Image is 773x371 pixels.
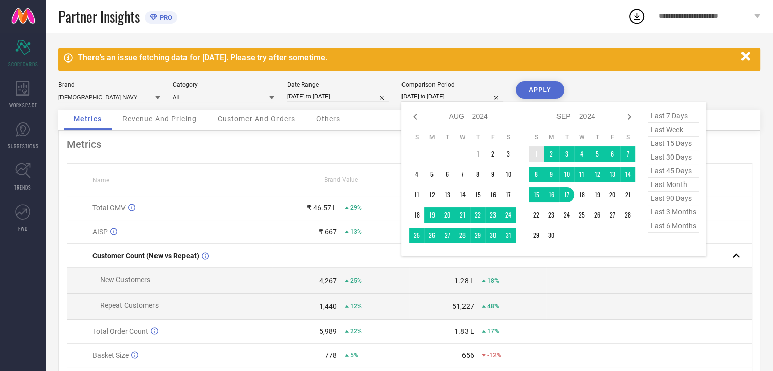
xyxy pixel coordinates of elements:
[590,167,605,182] td: Thu Sep 12 2024
[92,177,109,184] span: Name
[590,207,605,223] td: Thu Sep 26 2024
[409,207,424,223] td: Sun Aug 18 2024
[559,187,574,202] td: Tue Sep 17 2024
[623,111,635,123] div: Next month
[455,207,470,223] td: Wed Aug 21 2024
[487,328,499,335] span: 17%
[487,303,499,310] span: 48%
[590,146,605,162] td: Thu Sep 05 2024
[544,207,559,223] td: Mon Sep 23 2024
[455,167,470,182] td: Wed Aug 07 2024
[529,133,544,141] th: Sunday
[350,204,362,211] span: 29%
[307,204,337,212] div: ₹ 46.57 L
[424,207,440,223] td: Mon Aug 19 2024
[501,228,516,243] td: Sat Aug 31 2024
[350,328,362,335] span: 22%
[605,187,620,202] td: Fri Sep 20 2024
[501,133,516,141] th: Saturday
[18,225,28,232] span: FWD
[424,187,440,202] td: Mon Aug 12 2024
[440,167,455,182] td: Tue Aug 06 2024
[92,228,108,236] span: AISP
[501,167,516,182] td: Sat Aug 10 2024
[319,327,337,335] div: 5,989
[529,187,544,202] td: Sun Sep 15 2024
[648,178,699,192] span: last month
[544,228,559,243] td: Mon Sep 30 2024
[605,146,620,162] td: Fri Sep 06 2024
[648,109,699,123] span: last 7 days
[559,167,574,182] td: Tue Sep 10 2024
[544,187,559,202] td: Mon Sep 16 2024
[440,187,455,202] td: Tue Aug 13 2024
[454,276,474,285] div: 1.28 L
[544,133,559,141] th: Monday
[409,187,424,202] td: Sun Aug 11 2024
[648,192,699,205] span: last 90 days
[529,228,544,243] td: Sun Sep 29 2024
[424,167,440,182] td: Mon Aug 05 2024
[122,115,197,123] span: Revenue And Pricing
[620,207,635,223] td: Sat Sep 28 2024
[316,115,341,123] span: Others
[319,228,337,236] div: ₹ 667
[424,133,440,141] th: Monday
[470,146,485,162] td: Thu Aug 01 2024
[100,301,159,310] span: Repeat Customers
[92,327,148,335] span: Total Order Count
[409,111,421,123] div: Previous month
[559,146,574,162] td: Tue Sep 03 2024
[401,81,503,88] div: Comparison Period
[409,228,424,243] td: Sun Aug 25 2024
[574,167,590,182] td: Wed Sep 11 2024
[574,207,590,223] td: Wed Sep 25 2024
[648,205,699,219] span: last 3 months
[470,167,485,182] td: Thu Aug 08 2024
[620,146,635,162] td: Sat Sep 07 2024
[544,167,559,182] td: Mon Sep 09 2024
[529,207,544,223] td: Sun Sep 22 2024
[287,81,389,88] div: Date Range
[559,207,574,223] td: Tue Sep 24 2024
[92,204,126,212] span: Total GMV
[462,351,474,359] div: 656
[58,81,160,88] div: Brand
[173,81,274,88] div: Category
[485,187,501,202] td: Fri Aug 16 2024
[325,351,337,359] div: 778
[350,303,362,310] span: 12%
[529,146,544,162] td: Sun Sep 01 2024
[620,187,635,202] td: Sat Sep 21 2024
[470,187,485,202] td: Thu Aug 15 2024
[440,228,455,243] td: Tue Aug 27 2024
[574,146,590,162] td: Wed Sep 04 2024
[529,167,544,182] td: Sun Sep 08 2024
[501,146,516,162] td: Sat Aug 03 2024
[350,277,362,284] span: 25%
[559,133,574,141] th: Tuesday
[74,115,102,123] span: Metrics
[590,133,605,141] th: Thursday
[350,352,358,359] span: 5%
[648,219,699,233] span: last 6 months
[620,133,635,141] th: Saturday
[485,167,501,182] td: Fri Aug 09 2024
[67,138,752,150] div: Metrics
[92,252,199,260] span: Customer Count (New vs Repeat)
[487,277,499,284] span: 18%
[485,228,501,243] td: Fri Aug 30 2024
[157,14,172,21] span: PRO
[574,133,590,141] th: Wednesday
[319,276,337,285] div: 4,267
[454,327,474,335] div: 1.83 L
[452,302,474,311] div: 51,227
[648,150,699,164] span: last 30 days
[409,133,424,141] th: Sunday
[544,146,559,162] td: Mon Sep 02 2024
[218,115,295,123] span: Customer And Orders
[350,228,362,235] span: 13%
[628,7,646,25] div: Open download list
[605,133,620,141] th: Friday
[470,133,485,141] th: Thursday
